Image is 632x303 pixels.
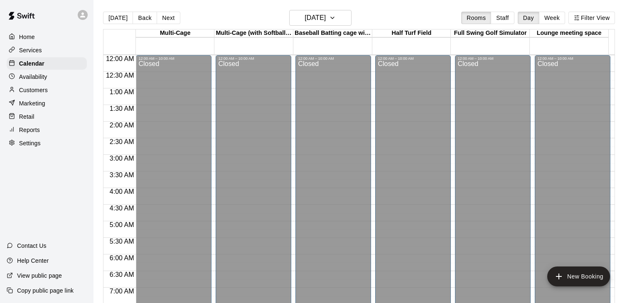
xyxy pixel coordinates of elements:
[17,286,74,295] p: Copy public page link
[108,138,136,145] span: 2:30 AM
[19,59,44,68] p: Calendar
[491,12,514,24] button: Staff
[108,155,136,162] span: 3:00 AM
[19,99,45,108] p: Marketing
[108,238,136,245] span: 5:30 AM
[108,205,136,212] span: 4:30 AM
[108,221,136,228] span: 5:00 AM
[7,31,87,43] a: Home
[17,257,49,265] p: Help Center
[305,12,326,24] h6: [DATE]
[108,254,136,261] span: 6:00 AM
[104,72,136,79] span: 12:30 AM
[7,97,87,110] a: Marketing
[530,29,609,37] div: Lounge meeting space
[104,55,136,62] span: 12:00 AM
[19,33,35,41] p: Home
[7,124,87,136] a: Reports
[218,56,289,61] div: 12:00 AM – 10:00 AM
[108,271,136,278] span: 6:30 AM
[7,44,87,56] a: Services
[19,112,34,121] p: Retail
[19,126,40,134] p: Reports
[19,139,41,147] p: Settings
[214,29,293,37] div: Multi-Cage (with Softball Machine)
[539,12,565,24] button: Week
[7,84,87,96] a: Customers
[138,56,209,61] div: 12:00 AM – 10:00 AM
[19,73,47,81] p: Availability
[7,137,87,149] a: Settings
[568,12,615,24] button: Filter View
[17,242,47,250] p: Contact Us
[289,10,352,26] button: [DATE]
[136,29,215,37] div: Multi-Cage
[537,56,608,61] div: 12:00 AM – 10:00 AM
[451,29,530,37] div: Full Swing Golf Simulator
[293,29,372,37] div: Baseball Batting cage with HITRAX
[108,122,136,129] span: 2:00 AM
[108,105,136,112] span: 1:30 AM
[17,271,62,280] p: View public page
[518,12,539,24] button: Day
[108,171,136,178] span: 3:30 AM
[108,288,136,295] span: 7:00 AM
[157,12,180,24] button: Next
[108,88,136,95] span: 1:00 AM
[457,56,528,61] div: 12:00 AM – 10:00 AM
[7,71,87,83] a: Availability
[19,86,48,94] p: Customers
[378,56,448,61] div: 12:00 AM – 10:00 AM
[298,56,369,61] div: 12:00 AM – 10:00 AM
[461,12,491,24] button: Rooms
[547,266,610,286] button: add
[7,57,87,70] a: Calendar
[7,110,87,123] a: Retail
[133,12,157,24] button: Back
[103,12,133,24] button: [DATE]
[372,29,451,37] div: Half Turf Field
[108,188,136,195] span: 4:00 AM
[19,46,42,54] p: Services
